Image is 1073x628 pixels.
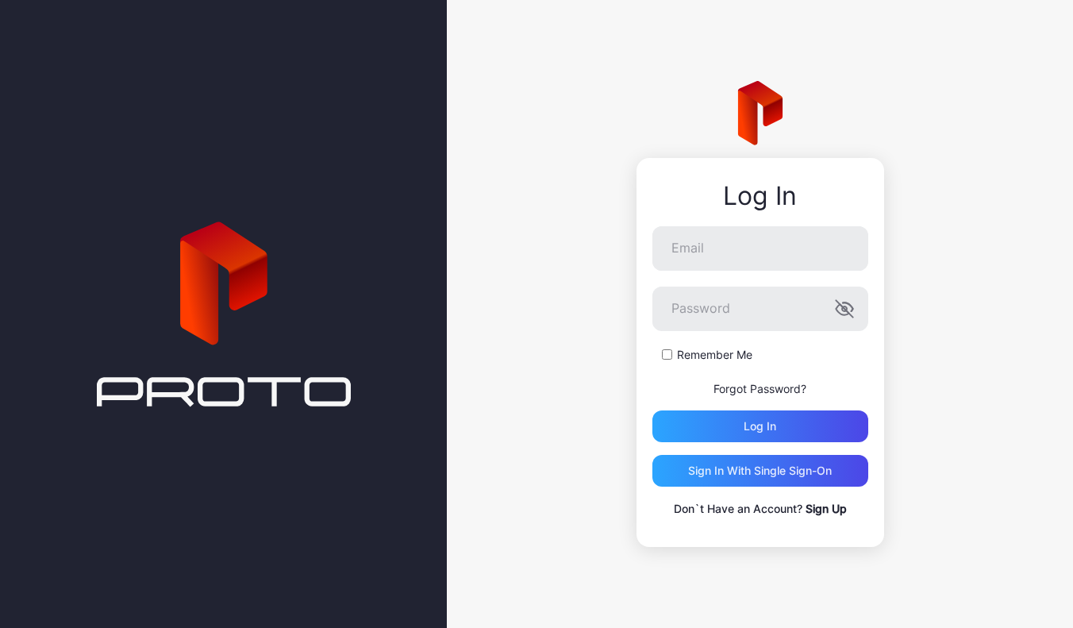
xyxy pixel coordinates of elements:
[744,420,776,433] div: Log in
[652,226,868,271] input: Email
[677,347,752,363] label: Remember Me
[652,182,868,210] div: Log In
[835,299,854,318] button: Password
[806,502,847,515] a: Sign Up
[652,410,868,442] button: Log in
[713,382,806,395] a: Forgot Password?
[652,499,868,518] p: Don`t Have an Account?
[688,464,832,477] div: Sign in With Single Sign-On
[652,455,868,487] button: Sign in With Single Sign-On
[652,287,868,331] input: Password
